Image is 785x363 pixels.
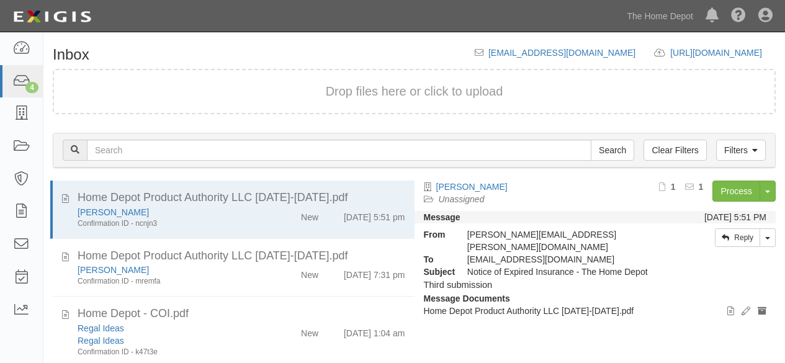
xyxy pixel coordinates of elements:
a: [URL][DOMAIN_NAME] [670,48,776,58]
strong: Message Documents [424,294,510,303]
span: Third submission [424,280,493,290]
b: 1 [671,182,676,192]
a: [EMAIL_ADDRESS][DOMAIN_NAME] [488,48,635,58]
a: [PERSON_NAME] [436,182,508,192]
img: logo-5460c22ac91f19d4615b14bd174203de0afe785f0fc80cf4dbbc73dc1793850b.png [9,6,95,28]
a: [PERSON_NAME] [78,265,149,275]
a: Unassigned [439,194,485,204]
div: New [301,264,318,281]
div: Regal Ideas [78,334,261,347]
div: Home Depot - COI.pdf [78,306,405,322]
div: [PERSON_NAME][EMAIL_ADDRESS][PERSON_NAME][DOMAIN_NAME] [458,228,676,253]
input: Search [87,140,591,161]
strong: Subject [415,266,458,278]
a: [PERSON_NAME] [78,207,149,217]
div: Confirmation ID - ncnjn3 [78,218,261,229]
b: 1 [699,182,704,192]
h1: Inbox [53,47,89,63]
a: Process [712,181,760,202]
div: [DATE] 5:51 PM [704,211,766,223]
button: Drop files here or click to upload [326,83,503,101]
div: Home Depot Product Authority LLC 2025-2026.pdf [78,248,405,264]
div: Confirmation ID - mremfa [78,276,261,287]
a: Regal Ideas [78,336,124,346]
a: Clear Filters [644,140,706,161]
i: View [727,307,734,316]
i: Edit document [742,307,750,316]
div: 4 [25,82,38,93]
strong: To [415,253,458,266]
div: Home Depot Product Authority LLC 2025-2026.pdf [78,190,405,206]
div: party-mv3cm3@sbainsurance.homedepot.com [458,253,676,266]
input: Search [591,140,634,161]
div: Notice of Expired Insurance - The Home Depot [458,266,676,278]
i: Help Center - Complianz [731,9,746,24]
a: The Home Depot [621,4,699,29]
a: Regal Ideas [78,323,124,333]
div: Regal Ideas [78,322,261,334]
div: New [301,206,318,223]
div: Confirmation ID - k47t3e [78,347,261,357]
a: Filters [716,140,766,161]
strong: From [415,228,458,241]
div: [DATE] 1:04 am [344,322,405,339]
p: Home Depot Product Authority LLC [DATE]-[DATE].pdf [424,305,767,317]
div: New [301,322,318,339]
a: Reply [715,228,760,247]
div: BARRETTE [78,206,261,218]
i: Archive document [758,307,766,316]
div: [DATE] 5:51 pm [344,206,405,223]
div: BARRETTE [78,264,261,276]
div: [DATE] 7:31 pm [344,264,405,281]
strong: Message [424,212,460,222]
